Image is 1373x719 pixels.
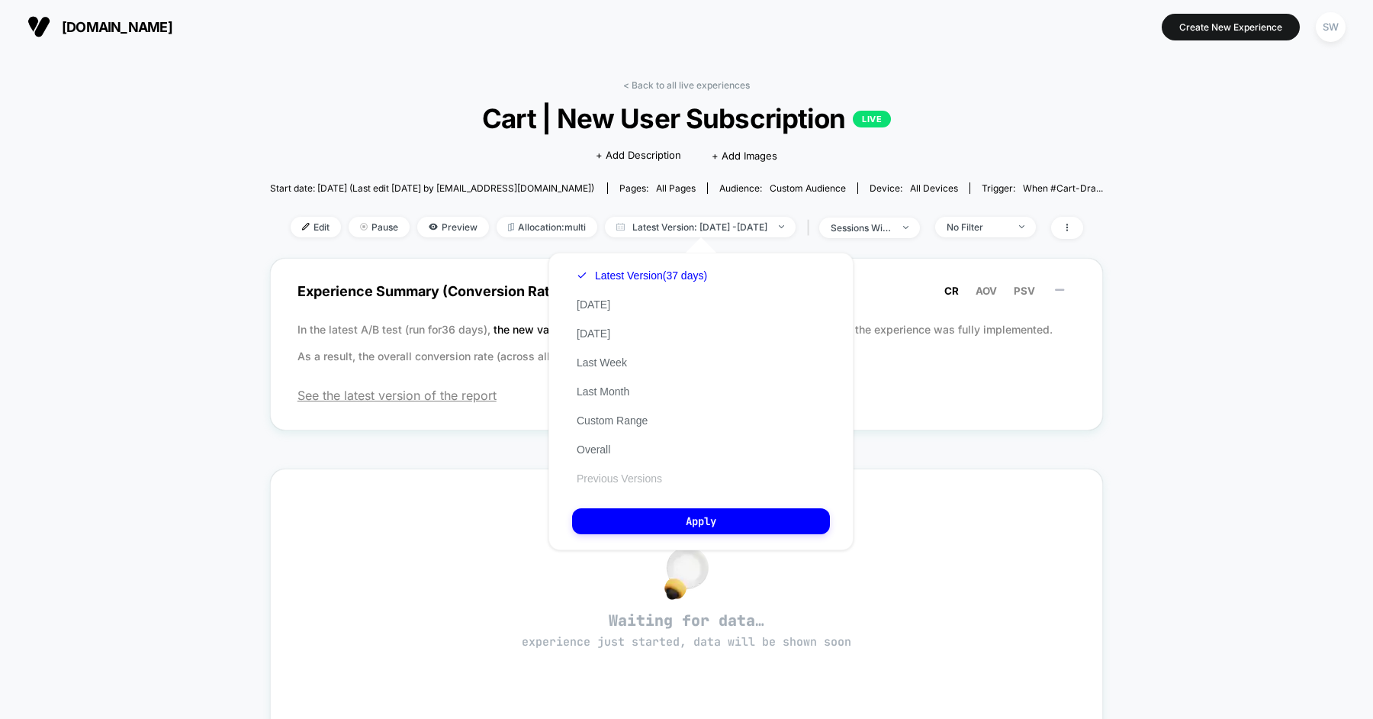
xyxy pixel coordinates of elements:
span: When #cart-dra... [1023,182,1103,194]
span: Cart | New User Subscription [311,102,1061,134]
span: CR [944,285,959,297]
img: end [360,223,368,231]
span: Allocation: multi [497,217,597,237]
div: sessions with impression [831,222,892,234]
span: experience just started, data will be shown soon [522,634,851,650]
span: See the latest version of the report [297,388,1076,403]
img: end [1019,225,1024,228]
button: Latest Version(37 days) [572,269,712,282]
img: no_data [664,547,709,600]
span: all pages [656,182,696,194]
button: Last Week [572,356,632,369]
span: + Add Description [596,148,681,163]
button: Create New Experience [1162,14,1300,40]
button: [DATE] [572,298,615,311]
img: edit [302,223,310,231]
span: all devices [910,182,958,194]
img: Visually logo [27,15,50,38]
button: [DATE] [572,327,615,340]
span: Preview [417,217,489,237]
img: end [779,225,784,228]
button: [DOMAIN_NAME] [23,15,177,39]
span: Edit [291,217,341,237]
button: AOV [971,284,1002,298]
span: AOV [976,285,997,297]
span: | [803,217,819,239]
span: Start date: [DATE] (Last edit [DATE] by [EMAIL_ADDRESS][DOMAIN_NAME]) [270,182,594,194]
p: In the latest A/B test (run for 36 days), before the experience was fully implemented. As a resul... [297,316,1076,369]
button: Custom Range [572,414,652,427]
span: PSV [1014,285,1035,297]
button: Overall [572,443,615,456]
div: Pages: [619,182,696,194]
button: CR [940,284,963,298]
span: Latest Version: [DATE] - [DATE] [605,217,796,237]
div: Trigger: [982,182,1103,194]
button: PSV [1009,284,1040,298]
a: < Back to all live experiences [623,79,750,91]
button: Previous Versions [572,472,667,485]
img: calendar [616,223,625,231]
span: Experience Summary (Conversion Rate) [297,274,1076,308]
button: SW [1311,11,1350,43]
span: the new variation decreased the conversion rate (CR) by -0.40 % [494,323,819,336]
span: Custom Audience [770,182,846,194]
img: rebalance [508,223,514,231]
span: Waiting for data… [297,611,1076,650]
span: + Add Images [712,150,777,162]
span: [DOMAIN_NAME] [62,19,172,35]
button: Apply [572,508,830,534]
button: Last Month [572,385,634,398]
span: Device: [857,182,969,194]
p: LIVE [853,111,891,127]
img: end [903,226,908,229]
div: Audience: [719,182,846,194]
div: SW [1316,12,1346,42]
span: Pause [349,217,410,237]
div: No Filter [947,221,1008,233]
